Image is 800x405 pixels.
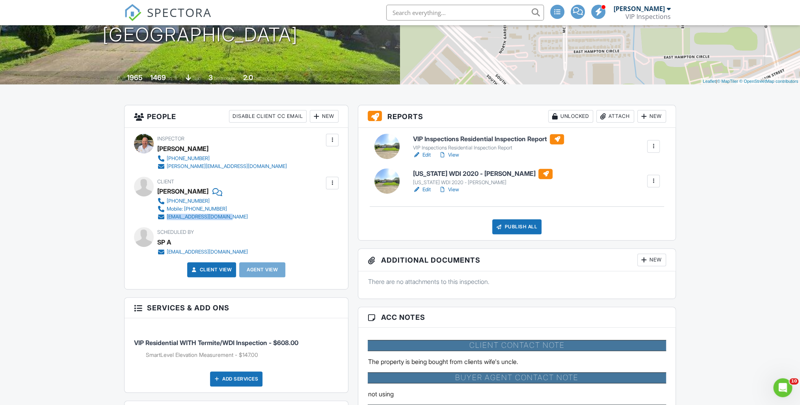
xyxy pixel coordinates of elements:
[210,371,262,386] div: Add Services
[413,134,564,151] a: VIP Inspections Residential Inspection Report VIP Inspections Residential Inspection Report
[368,340,666,351] h4: Client Contact Note
[147,4,212,21] span: SPECTORA
[229,110,307,123] div: Disable Client CC Email
[413,179,553,186] div: [US_STATE] WDI 2020 - [PERSON_NAME]
[157,155,287,162] a: [PHONE_NUMBER]
[413,169,553,186] a: [US_STATE] WDI 2020 - [PERSON_NAME] [US_STATE] WDI 2020 - [PERSON_NAME]
[134,324,339,365] li: Service: VIP Residential WITH Termite/WDI Inspection
[703,79,716,84] a: Leaflet
[157,136,184,142] span: Inspector
[150,73,166,82] div: 1469
[167,155,210,162] div: [PHONE_NUMBER]
[701,78,800,85] div: |
[146,351,339,359] li: Add on: SmartLevel Elevation Measurement
[102,4,298,46] h1: [STREET_ADDRESS] [GEOGRAPHIC_DATA]
[134,339,298,347] span: VIP Residential WITH Termite/WDI Inspection - $608.00
[310,110,339,123] div: New
[125,105,348,128] h3: People
[596,110,634,123] div: Attach
[167,198,210,204] div: [PHONE_NUMBER]
[157,143,208,155] div: [PERSON_NAME]
[614,5,665,13] div: [PERSON_NAME]
[717,79,738,84] a: © MapTiler
[167,214,248,220] div: [EMAIL_ADDRESS][DOMAIN_NAME]
[157,205,248,213] a: Mobile: [PHONE_NUMBER]
[368,357,666,366] p: The property is being bought from clients wife's uncle.
[358,307,675,328] h3: ACC Notes
[157,197,248,205] a: [PHONE_NUMBER]
[438,151,459,159] a: View
[214,75,236,81] span: bedrooms
[368,372,666,383] h4: Buyer Agent Contact Note
[789,378,798,384] span: 10
[413,145,564,151] div: VIP Inspections Residential Inspection Report
[167,75,178,81] span: sq. ft.
[637,254,666,266] div: New
[157,162,287,170] a: [PERSON_NAME][EMAIL_ADDRESS][DOMAIN_NAME]
[358,249,675,271] h3: Additional Documents
[167,206,227,212] div: Mobile: [PHONE_NUMBER]
[386,5,544,21] input: Search everything...
[368,277,666,286] p: There are no attachments to this inspection.
[127,73,143,82] div: 1965
[157,236,171,248] div: SP A
[739,79,798,84] a: © OpenStreetMap contributors
[254,75,277,81] span: bathrooms
[157,248,248,256] a: [EMAIL_ADDRESS][DOMAIN_NAME]
[413,186,430,194] a: Edit
[192,75,201,81] span: Slab
[167,249,248,255] div: [EMAIL_ADDRESS][DOMAIN_NAME]
[548,110,593,123] div: Unlocked
[625,13,671,21] div: VIP Inspections
[157,185,208,197] div: [PERSON_NAME]
[124,11,212,27] a: SPECTORA
[157,229,194,235] span: Scheduled By
[773,378,792,397] iframe: Intercom live chat
[124,4,141,21] img: The Best Home Inspection Software - Spectora
[492,219,541,234] div: Publish All
[358,105,675,128] h3: Reports
[438,186,459,194] a: View
[157,213,248,221] a: [EMAIL_ADDRESS][DOMAIN_NAME]
[167,163,287,170] div: [PERSON_NAME][EMAIL_ADDRESS][DOMAIN_NAME]
[243,73,253,82] div: 2.0
[368,390,666,398] p: not using
[157,179,174,185] span: Client
[637,110,666,123] div: New
[208,73,213,82] div: 3
[117,75,126,81] span: Built
[190,266,232,274] a: Client View
[413,151,430,159] a: Edit
[413,169,553,179] h6: [US_STATE] WDI 2020 - [PERSON_NAME]
[413,134,564,144] h6: VIP Inspections Residential Inspection Report
[125,298,348,318] h3: Services & Add ons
